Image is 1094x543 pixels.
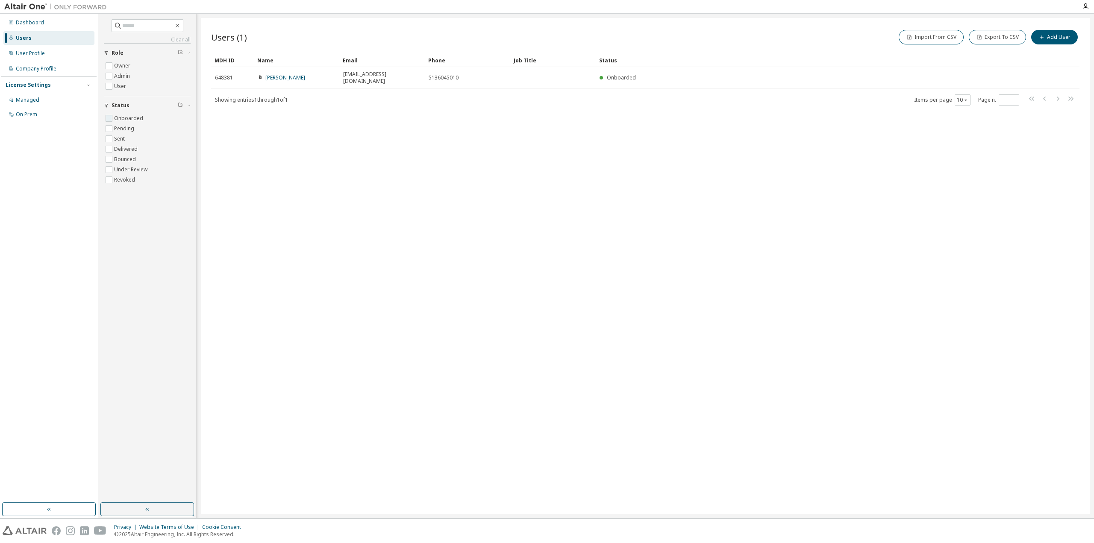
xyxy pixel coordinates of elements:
span: [EMAIL_ADDRESS][DOMAIN_NAME] [343,71,421,85]
label: Admin [114,71,132,81]
div: Status [599,53,1035,67]
button: Role [104,44,191,62]
span: Showing entries 1 through 1 of 1 [215,96,288,103]
div: Users [16,35,32,41]
label: Sent [114,134,126,144]
span: 5136045010 [429,74,459,81]
label: Onboarded [114,113,145,123]
div: Website Terms of Use [139,524,202,531]
div: Cookie Consent [202,524,246,531]
span: Users (1) [211,31,247,43]
button: Status [104,96,191,115]
a: [PERSON_NAME] [265,74,305,81]
label: Under Review [114,164,149,175]
p: © 2025 Altair Engineering, Inc. All Rights Reserved. [114,531,246,538]
span: Clear filter [178,102,183,109]
div: License Settings [6,82,51,88]
div: On Prem [16,111,37,118]
button: Import From CSV [899,30,964,44]
button: Export To CSV [969,30,1026,44]
label: Owner [114,61,132,71]
img: youtube.svg [94,526,106,535]
label: User [114,81,128,91]
img: linkedin.svg [80,526,89,535]
button: 10 [957,97,968,103]
label: Revoked [114,175,137,185]
img: altair_logo.svg [3,526,47,535]
img: instagram.svg [66,526,75,535]
div: Phone [428,53,507,67]
span: Page n. [978,94,1019,106]
div: User Profile [16,50,45,57]
div: Email [343,53,421,67]
span: Items per page [914,94,970,106]
div: Job Title [514,53,592,67]
span: Clear filter [178,50,183,56]
img: facebook.svg [52,526,61,535]
div: Dashboard [16,19,44,26]
button: Add User [1031,30,1078,44]
div: Name [257,53,336,67]
div: Company Profile [16,65,56,72]
span: Status [112,102,129,109]
img: Altair One [4,3,111,11]
span: Role [112,50,124,56]
label: Bounced [114,154,138,164]
a: Clear all [104,36,191,43]
label: Pending [114,123,136,134]
div: MDH ID [215,53,250,67]
label: Delivered [114,144,139,154]
span: 648381 [215,74,233,81]
div: Privacy [114,524,139,531]
span: Onboarded [607,74,636,81]
div: Managed [16,97,39,103]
